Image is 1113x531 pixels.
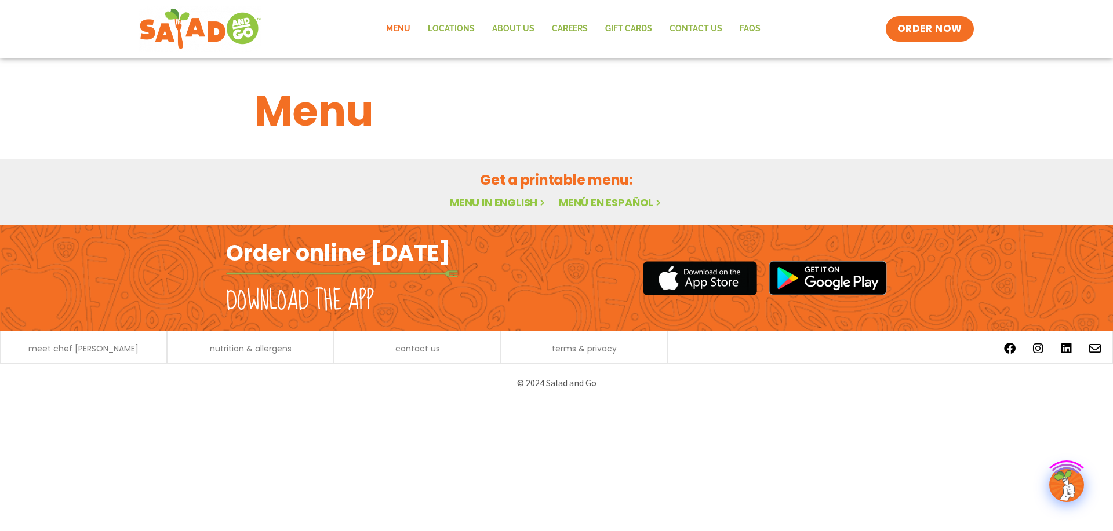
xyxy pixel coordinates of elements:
h1: Menu [254,80,859,142]
a: ORDER NOW [886,16,974,42]
img: google_play [769,261,887,295]
h2: Get a printable menu: [254,170,859,190]
a: Locations [419,16,483,42]
p: © 2024 Salad and Go [232,375,881,391]
a: Menú en español [559,195,663,210]
img: fork [226,270,458,277]
a: Menu in English [450,195,547,210]
nav: Menu [377,16,769,42]
a: GIFT CARDS [596,16,661,42]
span: ORDER NOW [897,22,962,36]
a: About Us [483,16,543,42]
a: contact us [395,345,440,353]
a: terms & privacy [552,345,617,353]
h2: Order online [DATE] [226,239,450,267]
a: nutrition & allergens [210,345,292,353]
img: new-SAG-logo-768×292 [139,6,261,52]
img: appstore [643,259,757,297]
a: FAQs [731,16,769,42]
a: Menu [377,16,419,42]
a: meet chef [PERSON_NAME] [28,345,139,353]
a: Careers [543,16,596,42]
h2: Download the app [226,285,374,317]
a: Contact Us [661,16,731,42]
